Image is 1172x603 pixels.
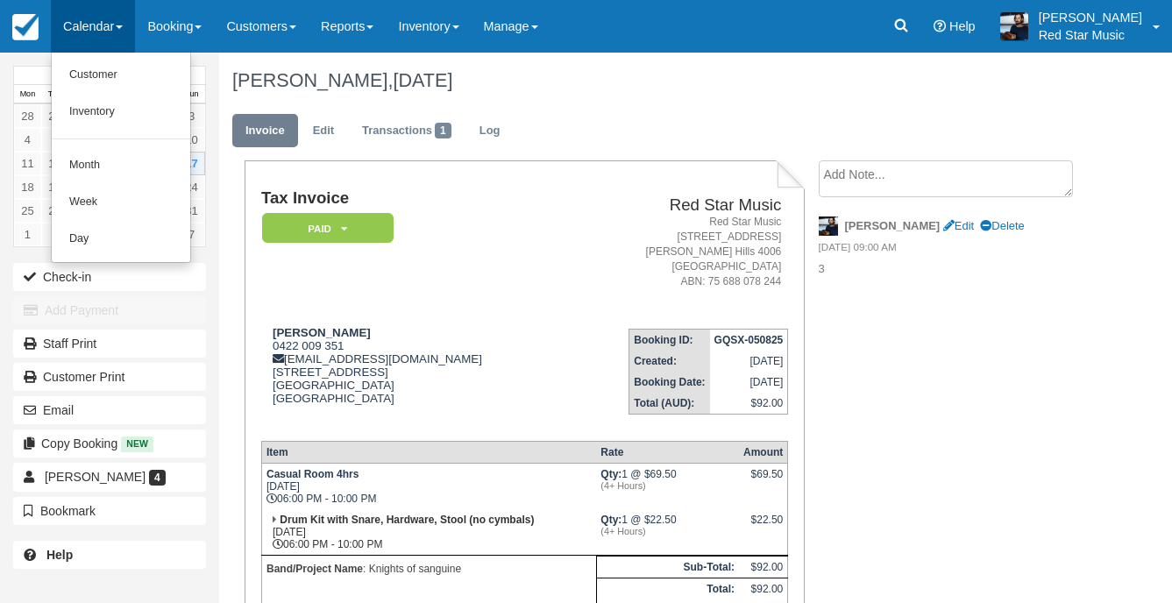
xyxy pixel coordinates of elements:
[300,114,347,148] a: Edit
[13,497,206,525] button: Bookmark
[819,261,1085,278] p: 3
[14,175,41,199] a: 18
[600,514,622,526] strong: Qty
[14,128,41,152] a: 4
[943,219,974,232] a: Edit
[596,556,739,578] th: Sub-Total:
[629,372,710,393] th: Booking Date:
[13,463,206,491] a: [PERSON_NAME] 4
[261,326,567,427] div: 0422 009 351 [EMAIL_ADDRESS][DOMAIN_NAME] [STREET_ADDRESS] [GEOGRAPHIC_DATA] [GEOGRAPHIC_DATA]
[600,480,735,491] em: (4+ Hours)
[14,152,41,175] a: 11
[232,114,298,148] a: Invoice
[949,19,976,33] span: Help
[596,441,739,463] th: Rate
[13,541,206,569] a: Help
[45,470,146,484] span: [PERSON_NAME]
[232,70,1085,91] h1: [PERSON_NAME],
[261,189,567,208] h1: Tax Invoice
[819,240,1085,259] em: [DATE] 09:00 AM
[710,393,788,415] td: $92.00
[980,219,1024,232] a: Delete
[629,329,710,351] th: Booking ID:
[14,104,41,128] a: 28
[710,372,788,393] td: [DATE]
[743,514,783,540] div: $22.50
[52,57,190,94] a: Customer
[845,219,941,232] strong: [PERSON_NAME]
[261,212,387,245] a: Paid
[266,563,363,575] strong: Band/Project Name
[262,213,394,244] em: Paid
[466,114,514,148] a: Log
[149,470,166,486] span: 4
[1039,9,1142,26] p: [PERSON_NAME]
[52,221,190,258] a: Day
[41,175,68,199] a: 19
[574,215,781,290] address: Red Star Music [STREET_ADDRESS] [PERSON_NAME] Hills 4006 [GEOGRAPHIC_DATA] ABN: 75 688 078 244
[349,114,465,148] a: Transactions1
[743,468,783,494] div: $69.50
[13,396,206,424] button: Email
[178,175,205,199] a: 24
[178,199,205,223] a: 31
[52,184,190,221] a: Week
[41,85,68,104] th: Tue
[934,20,946,32] i: Help
[273,326,371,339] strong: [PERSON_NAME]
[393,69,452,91] span: [DATE]
[14,199,41,223] a: 25
[596,463,739,509] td: 1 @ $69.50
[1000,12,1028,40] img: A1
[14,85,41,104] th: Mon
[266,468,359,480] strong: Casual Room 4hrs
[13,363,206,391] a: Customer Print
[46,548,73,562] b: Help
[13,330,206,358] a: Staff Print
[41,223,68,246] a: 2
[52,147,190,184] a: Month
[178,152,205,175] a: 17
[41,199,68,223] a: 26
[714,334,784,346] strong: GQSX-050825
[121,436,153,451] span: New
[596,509,739,556] td: 1 @ $22.50
[739,556,788,578] td: $92.00
[629,393,710,415] th: Total (AUD):
[13,296,206,324] button: Add Payment
[280,514,534,526] strong: Drum Kit with Snare, Hardware, Stool (no cymbals)
[710,351,788,372] td: [DATE]
[178,128,205,152] a: 10
[52,94,190,131] a: Inventory
[13,429,206,458] button: Copy Booking New
[178,85,205,104] th: Sun
[178,104,205,128] a: 3
[574,196,781,215] h2: Red Star Music
[600,526,735,536] em: (4+ Hours)
[51,53,191,263] ul: Calendar
[41,152,68,175] a: 12
[629,351,710,372] th: Created:
[13,263,206,291] button: Check-in
[178,223,205,246] a: 7
[41,104,68,128] a: 29
[261,509,596,556] td: [DATE] 06:00 PM - 10:00 PM
[600,468,622,480] strong: Qty
[261,441,596,463] th: Item
[266,560,592,578] p: : Knights of sanguine
[435,123,451,138] span: 1
[41,128,68,152] a: 5
[14,223,41,246] a: 1
[1039,26,1142,44] p: Red Star Music
[261,463,596,509] td: [DATE] 06:00 PM - 10:00 PM
[12,14,39,40] img: checkfront-main-nav-mini-logo.png
[739,578,788,599] td: $92.00
[596,578,739,599] th: Total:
[739,441,788,463] th: Amount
